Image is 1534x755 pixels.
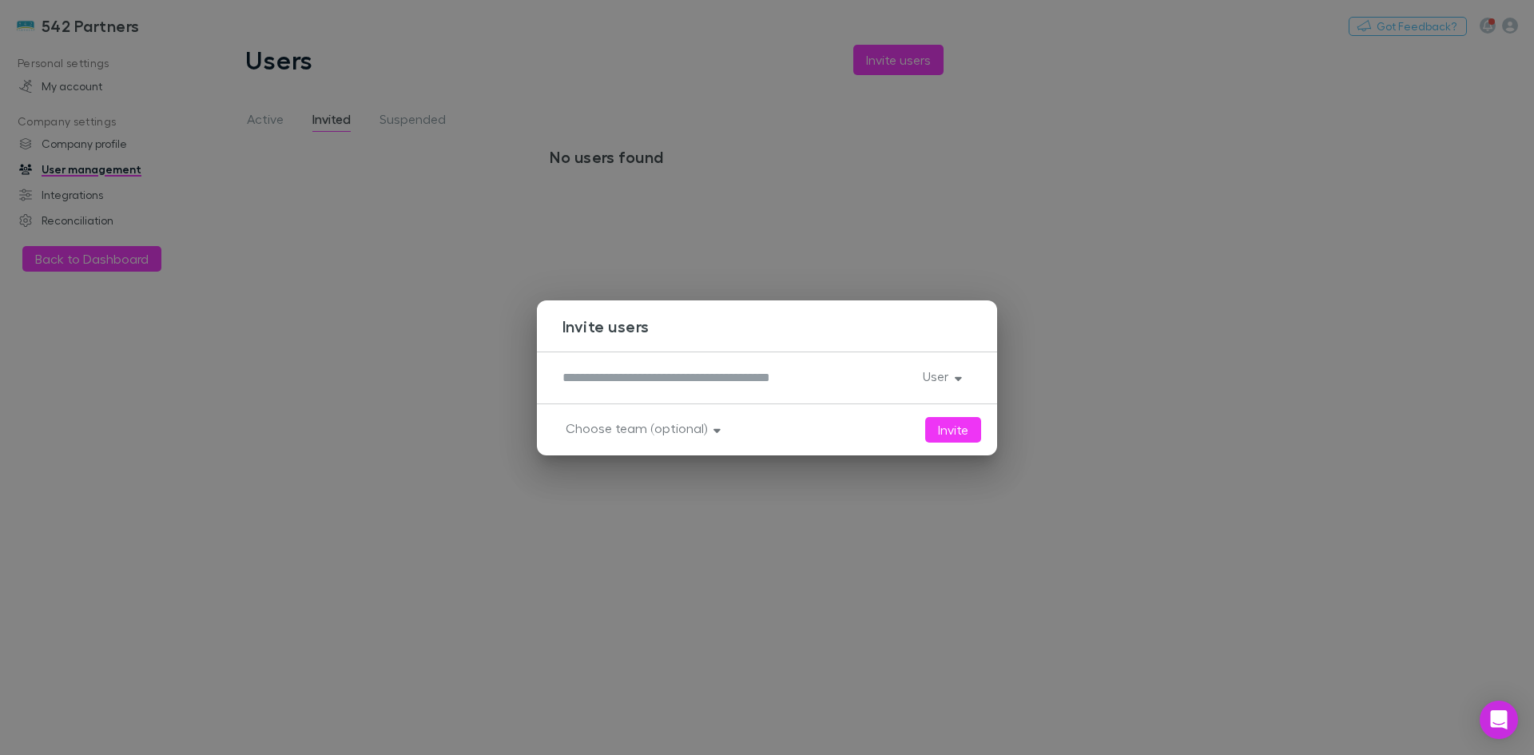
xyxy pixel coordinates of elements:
[562,316,997,336] h3: Invite users
[553,417,730,439] button: Choose team (optional)
[1480,701,1518,739] div: Open Intercom Messenger
[910,365,972,387] button: User
[925,417,981,443] button: Invite
[562,365,910,391] div: Enter email (separate emails using a comma)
